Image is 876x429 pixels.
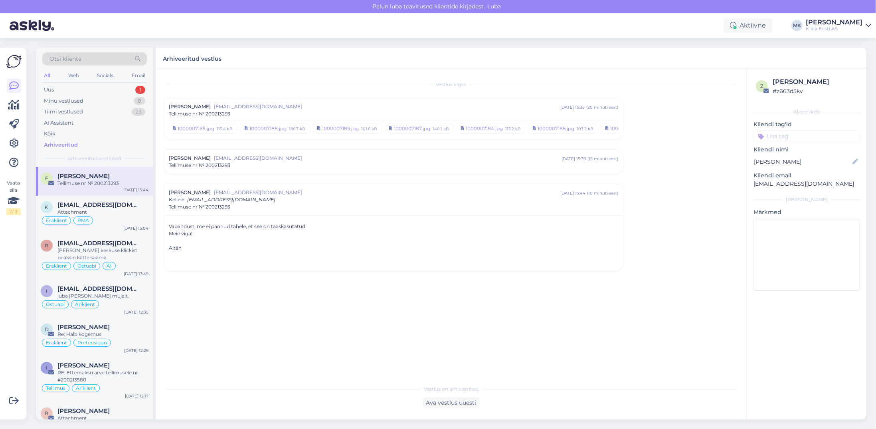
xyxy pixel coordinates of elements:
[806,19,871,32] a: [PERSON_NAME]Klick Eesti AS
[44,119,73,127] div: AI Assistent
[46,365,47,371] span: I
[249,125,287,132] div: 1000007188.jpg
[587,190,619,196] div: ( 10 minuti eest )
[587,156,619,162] div: ( 15 minuti eest )
[57,173,110,180] span: emiilia kalinina
[423,397,480,408] div: Ava vestlus uuesti
[57,201,140,209] span: karljoosepmoor@gmail.com
[753,120,860,129] p: Kliendi tag'id
[57,407,110,415] span: Robin Meringo
[806,19,862,26] div: [PERSON_NAME]
[6,179,21,215] div: Vaata siia
[760,83,763,89] span: z
[791,20,803,31] div: MK
[586,104,619,110] div: ( 20 minuti eest )
[44,97,83,105] div: Minu vestlused
[169,189,211,196] span: [PERSON_NAME]
[610,125,647,132] div: 1000007183.jpg
[57,285,140,292] span: indrek.pais@kuulsaal.ee
[44,108,83,116] div: Tiimi vestlused
[134,97,145,105] div: 0
[77,218,89,223] span: RMA
[67,70,81,81] div: Web
[57,362,110,369] span: Ilona Pallon
[753,130,860,142] input: Lisa tag
[753,208,860,216] p: Märkmed
[753,196,860,203] div: [PERSON_NAME]
[6,54,22,69] img: Askly Logo
[169,103,211,110] span: [PERSON_NAME]
[169,162,230,169] span: Tellimuse nr № 200213293
[432,125,450,132] div: 140.1 kB
[45,175,48,181] span: e
[169,155,211,162] span: [PERSON_NAME]
[57,324,110,331] span: Denis Znamenski
[44,86,54,94] div: Uus
[562,156,586,162] div: [DATE] 15:39
[57,247,148,261] div: [PERSON_NAME] keskuse klickist peaksin kätte saama
[130,70,147,81] div: Email
[754,157,851,166] input: Lisa nimi
[753,171,860,180] p: Kliendi email
[288,125,306,132] div: 186.7 kB
[753,145,860,154] p: Kliendi nimi
[394,125,430,132] div: 1000007187.jpg
[163,52,221,63] label: Arhiveeritud vestlus
[123,187,148,193] div: [DATE] 15:44
[504,125,522,132] div: 113.2 kB
[57,369,148,383] div: RE: Ettemaksu arve tellimusele nr. #200213580
[560,190,585,196] div: [DATE] 15:44
[169,244,619,266] div: Aitäh
[169,203,230,211] span: Tellimuse nr № 200213293
[49,55,81,63] span: Otsi kliente
[135,86,145,94] div: 1
[124,348,148,354] div: [DATE] 12:29
[57,292,148,300] div: juba [PERSON_NAME] mujalt.
[169,197,186,203] span: Kellele :
[6,208,21,215] div: 2 / 3
[753,108,860,115] div: Kliendi info
[773,77,858,87] div: [PERSON_NAME]
[360,125,378,132] div: 101.6 kB
[560,104,585,110] div: [DATE] 15:35
[576,125,594,132] div: 103.2 kB
[466,125,503,132] div: 1000007184.jpg
[95,70,115,81] div: Socials
[107,264,112,268] span: AI
[57,240,140,247] span: rasmusseire99@gmail.com
[724,18,772,33] div: Aktiivne
[45,410,49,416] span: R
[42,70,51,81] div: All
[77,264,96,268] span: Ostuabi
[46,264,67,268] span: Eraklient
[76,386,96,391] span: Äriklient
[169,110,230,117] span: Tellimuse nr № 200213293
[753,180,860,188] p: [EMAIL_ADDRESS][DOMAIN_NAME]
[214,189,560,196] span: [EMAIL_ADDRESS][DOMAIN_NAME]
[164,81,739,88] div: Vestlus algas
[178,125,214,132] div: 1000007185.jpg
[46,302,65,307] span: Ostuabi
[45,204,49,210] span: k
[216,125,233,132] div: 115.4 kB
[45,326,49,332] span: D
[57,180,148,187] div: Tellimuse nr № 200213293
[57,331,148,338] div: Re: Halb kogemus
[538,125,574,132] div: 1000007186.jpg
[125,393,148,399] div: [DATE] 12:17
[214,103,560,110] span: [EMAIL_ADDRESS][DOMAIN_NAME]
[424,385,479,393] span: Vestlus on arhiveeritud
[169,223,619,266] div: Vabandust, me ei pannud tähele, et see on taaskasutatud.
[44,141,78,149] div: Arhiveeritud
[46,288,47,294] span: i
[123,225,148,231] div: [DATE] 15:04
[57,415,148,422] div: Attachment
[57,209,148,216] div: Attachment
[806,26,862,32] div: Klick Eesti AS
[44,130,55,138] div: Kõik
[187,197,275,203] span: [EMAIL_ADDRESS][DOMAIN_NAME]
[68,155,122,162] span: Arhiveeritud vestlused
[124,309,148,315] div: [DATE] 12:35
[46,386,65,391] span: Tellimus
[773,87,858,95] div: # z663d5kv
